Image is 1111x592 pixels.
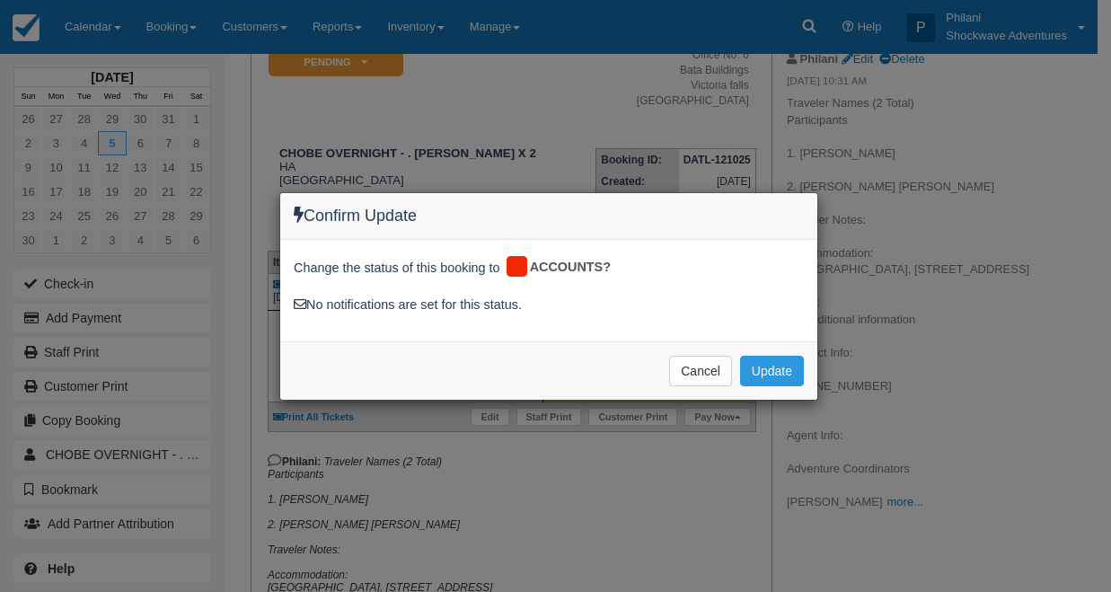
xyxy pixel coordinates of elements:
div: No notifications are set for this status. [294,296,804,314]
h4: Confirm Update [294,207,804,225]
div: ACCOUNTS? [504,253,624,282]
span: Change the status of this booking to [294,259,500,282]
button: Update [740,356,804,386]
button: Cancel [669,356,732,386]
